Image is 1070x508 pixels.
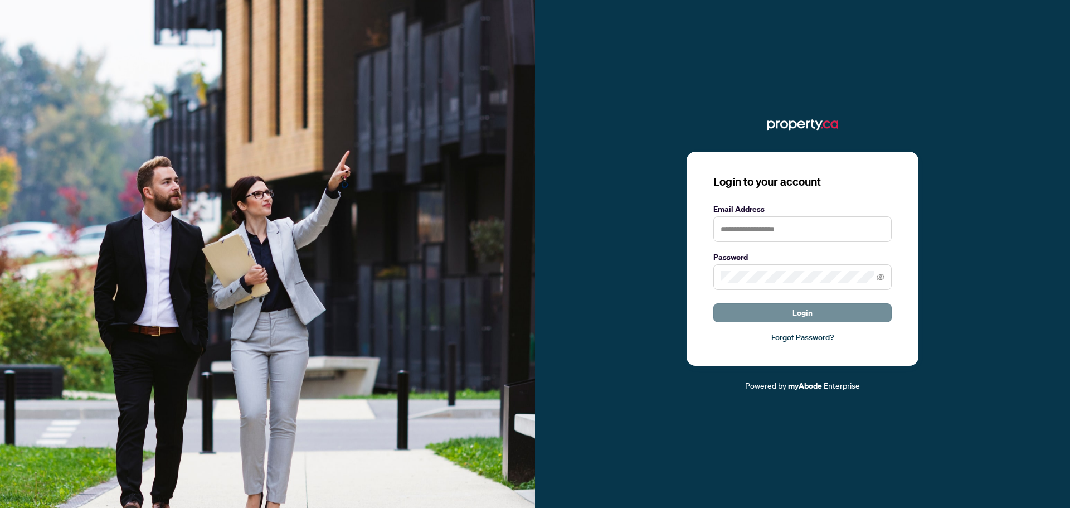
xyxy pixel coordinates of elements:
label: Email Address [713,203,892,215]
span: eye-invisible [877,273,884,281]
span: Login [792,304,813,322]
label: Password [713,251,892,263]
h3: Login to your account [713,174,892,190]
a: Forgot Password? [713,331,892,343]
span: Enterprise [824,380,860,390]
a: myAbode [788,380,822,392]
button: Login [713,303,892,322]
img: ma-logo [767,116,838,134]
span: Powered by [745,380,786,390]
